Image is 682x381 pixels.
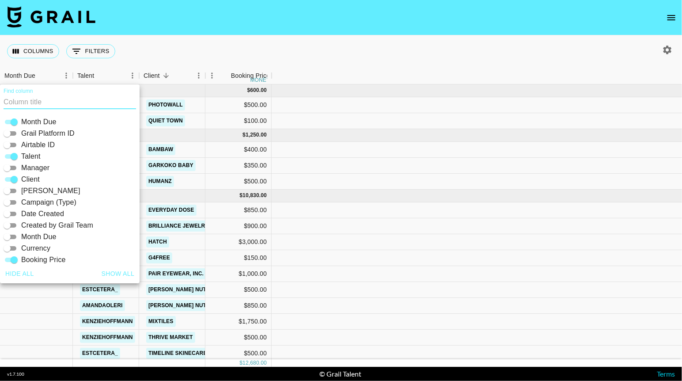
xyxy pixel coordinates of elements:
[4,88,33,95] label: Find column
[205,218,272,234] div: $900.00
[80,316,135,327] a: kenziehoffmann
[21,140,55,150] span: Airtable ID
[21,163,49,173] span: Manager
[73,67,139,84] div: Talent
[2,266,38,282] button: Hide all
[144,67,160,84] div: Client
[146,236,169,248] a: Hatch
[146,144,175,155] a: BamBaw
[219,69,231,82] button: Sort
[4,67,35,84] div: Month Due
[139,67,205,84] div: Client
[205,346,272,362] div: $500.00
[21,117,57,127] span: Month Due
[21,197,76,208] span: Campaign (Type)
[80,348,120,359] a: estcetera_
[146,268,206,279] a: Pair Eyewear, Inc.
[146,221,211,232] a: Brilliance Jewelry
[21,128,75,139] span: Grail Platform ID
[21,220,93,231] span: Created by Grail Team
[250,77,270,83] div: money
[205,69,219,82] button: Menu
[21,209,64,219] span: Date Created
[7,371,24,377] div: v 1.7.100
[80,284,120,295] a: estcetera_
[146,99,185,110] a: PhotoWall
[205,250,272,266] div: $150.00
[146,316,176,327] a: Mixtiles
[160,69,172,82] button: Sort
[21,255,66,265] span: Booking Price
[146,284,227,295] a: [PERSON_NAME] Nutrition
[126,69,139,82] button: Menu
[192,69,205,82] button: Menu
[21,151,41,162] span: Talent
[4,95,136,109] input: Column title
[60,69,73,82] button: Menu
[242,192,267,199] div: 10,830.00
[21,186,80,196] span: [PERSON_NAME]
[146,115,185,126] a: Quiet Town
[242,131,246,139] div: $
[205,282,272,298] div: $500.00
[35,69,48,82] button: Sort
[205,97,272,113] div: $500.00
[250,87,267,94] div: 600.00
[146,205,197,216] a: Everyday Dose
[657,370,675,378] a: Terms
[205,266,272,282] div: $1,000.00
[239,359,242,366] div: $
[21,243,50,254] span: Currency
[205,202,272,218] div: $850.00
[98,266,138,282] button: Show all
[205,174,272,190] div: $500.00
[205,298,272,314] div: $850.00
[77,67,94,84] div: Talent
[239,192,242,199] div: $
[205,234,272,250] div: $3,000.00
[146,160,196,171] a: Garkoko Baby
[242,359,267,366] div: 12,680.00
[246,131,267,139] div: 1,250.00
[66,44,115,58] button: Show filters
[205,330,272,346] div: $500.00
[205,314,272,330] div: $1,750.00
[205,158,272,174] div: $350.00
[21,174,40,185] span: Client
[7,6,95,27] img: Grail Talent
[663,9,680,27] button: open drawer
[94,69,106,82] button: Sort
[320,370,362,378] div: © Grail Talent
[205,113,272,129] div: $100.00
[205,142,272,158] div: $400.00
[247,87,250,94] div: $
[231,67,270,84] div: Booking Price
[146,332,195,343] a: Thrive Market
[80,332,135,343] a: kenziehoffmann
[80,300,125,311] a: amandaoleri
[146,176,174,187] a: Humanz
[7,44,59,58] button: Select columns
[146,348,209,359] a: Timeline Skinecare
[146,252,172,263] a: G4free
[146,300,227,311] a: [PERSON_NAME] Nutrition
[21,232,57,242] span: Month Due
